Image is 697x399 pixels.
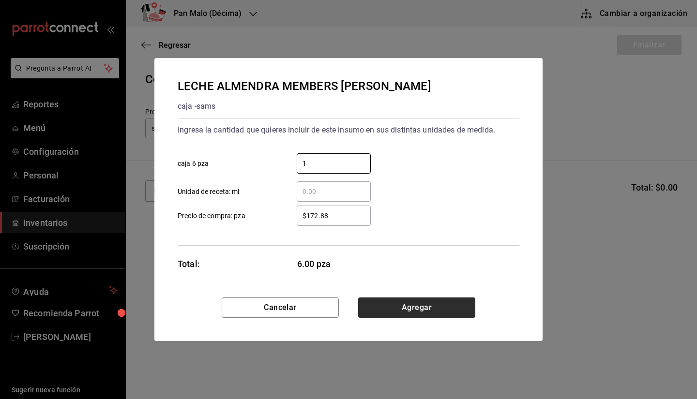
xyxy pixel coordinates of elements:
button: Cancelar [222,297,339,318]
div: LECHE ALMENDRA MEMBERS [PERSON_NAME] [178,77,431,95]
input: Unidad de receta: ml [297,186,371,197]
div: caja - sams [178,99,431,114]
div: Ingresa la cantidad que quieres incluir de este insumo en sus distintas unidades de medida. [178,122,519,138]
span: 6.00 pza [297,257,371,270]
div: Total: [178,257,200,270]
button: Agregar [358,297,475,318]
input: Precio de compra: pza [297,210,371,222]
span: Unidad de receta: ml [178,187,240,197]
input: caja 6 pza [297,158,371,169]
span: caja 6 pza [178,159,209,169]
span: Precio de compra: pza [178,211,245,221]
